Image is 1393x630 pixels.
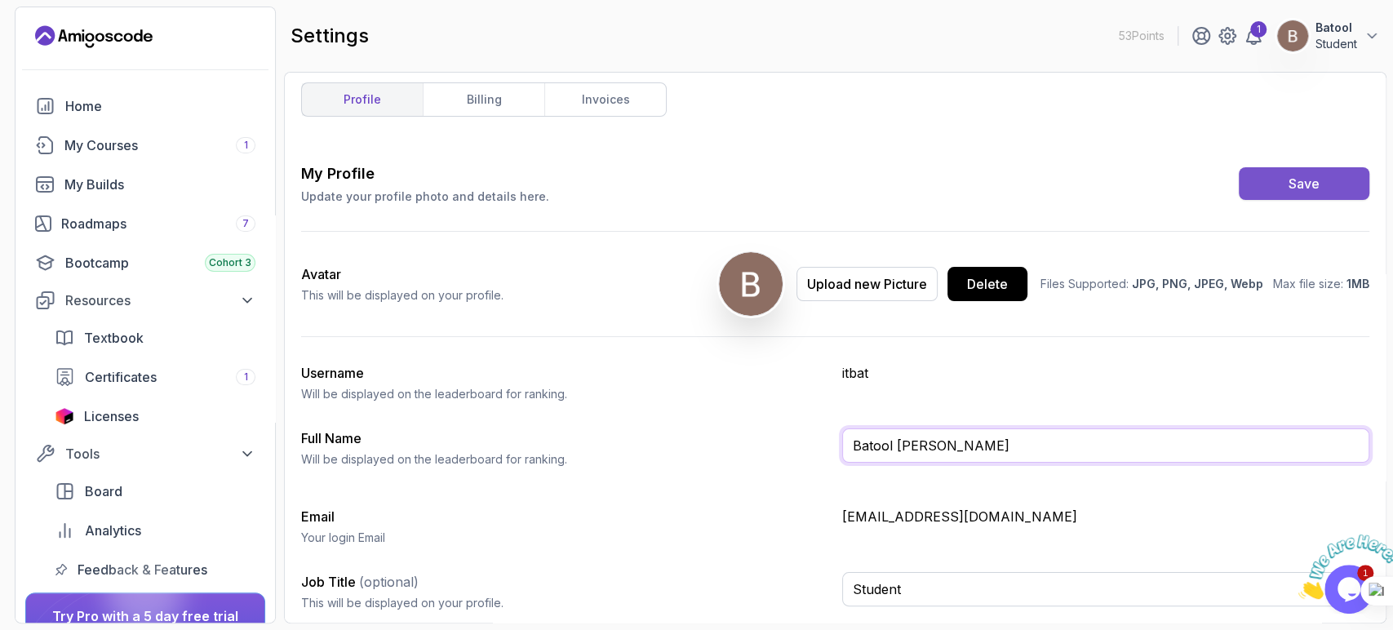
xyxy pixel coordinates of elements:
[967,274,1008,294] div: Delete
[1250,21,1267,38] div: 1
[65,96,255,116] div: Home
[842,572,1370,606] input: Enter your job
[25,90,265,122] a: home
[1346,277,1369,291] span: 1MB
[842,507,1370,526] p: [EMAIL_ADDRESS][DOMAIN_NAME]
[25,207,265,240] a: roadmaps
[64,135,255,155] div: My Courses
[1132,277,1263,291] span: JPG, PNG, JPEG, Webp
[301,574,419,590] label: Job Title
[1239,167,1369,200] button: Save
[842,363,1370,383] p: itbat
[85,367,157,387] span: Certificates
[84,406,139,426] span: Licenses
[719,252,783,316] img: user profile image
[301,530,829,546] p: Your login Email
[796,267,938,301] button: Upload new Picture
[45,475,265,508] a: board
[25,129,265,162] a: courses
[65,444,255,464] div: Tools
[244,139,248,152] span: 1
[84,328,144,348] span: Textbook
[1244,26,1263,46] a: 1
[301,365,364,381] label: Username
[842,428,1370,463] input: Enter your full name
[45,400,265,433] a: licenses
[25,439,265,468] button: Tools
[423,83,544,116] a: billing
[1277,20,1308,51] img: user profile image
[544,83,666,116] a: invoices
[7,7,108,71] img: Chat attention grabber
[45,361,265,393] a: certificates
[807,274,927,294] div: Upload new Picture
[947,267,1027,301] button: Delete
[244,370,248,384] span: 1
[301,264,504,284] h2: Avatar
[78,560,207,579] span: Feedback & Features
[302,83,423,116] a: profile
[65,291,255,310] div: Resources
[301,287,504,304] p: This will be displayed on your profile.
[45,553,265,586] a: feedback
[35,24,153,50] a: Landing page
[1040,276,1369,292] p: Files Supported: Max file size:
[85,521,141,540] span: Analytics
[55,408,74,424] img: jetbrains icon
[1315,36,1357,52] p: Student
[301,451,829,468] p: Will be displayed on the leaderboard for ranking.
[64,175,255,194] div: My Builds
[301,162,549,185] h3: My Profile
[1315,20,1357,36] p: Batool
[301,386,829,402] p: Will be displayed on the leaderboard for ranking.
[301,595,829,611] p: This will be displayed on your profile.
[45,514,265,547] a: analytics
[85,481,122,501] span: Board
[25,246,265,279] a: bootcamp
[1276,20,1380,52] button: user profile imageBatoolStudent
[242,217,249,230] span: 7
[301,430,362,446] label: Full Name
[359,574,419,590] span: (optional)
[65,253,255,273] div: Bootcamp
[45,322,265,354] a: textbook
[301,189,549,205] p: Update your profile photo and details here.
[61,214,255,233] div: Roadmaps
[1119,28,1165,44] p: 53 Points
[291,23,369,49] h2: settings
[209,256,251,269] span: Cohort 3
[1289,174,1320,193] div: Save
[1292,528,1393,606] iframe: chat widget
[25,168,265,201] a: builds
[301,507,829,526] h3: Email
[25,286,265,315] button: Resources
